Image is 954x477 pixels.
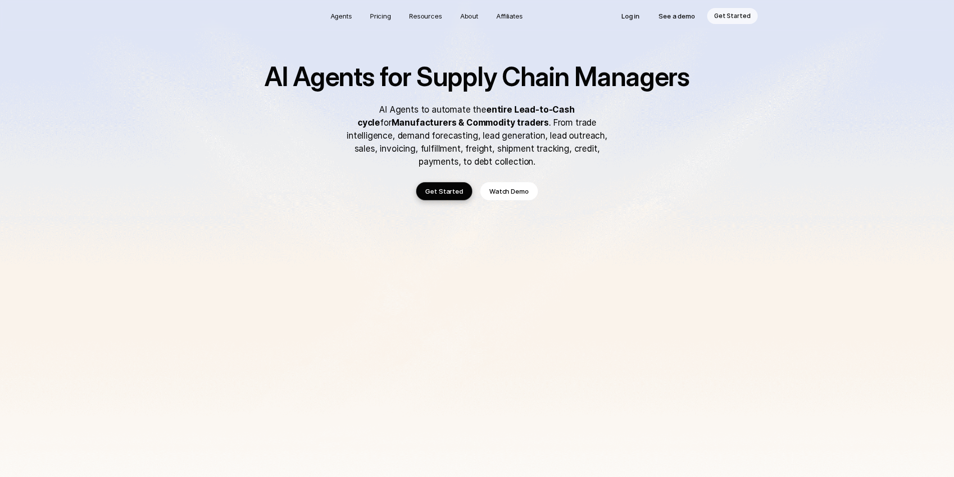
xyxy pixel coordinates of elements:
p: Get Started [714,11,751,21]
p: Resources [409,11,442,21]
a: Get Started [416,182,472,200]
strong: Manufacturers & Commodity traders [392,118,549,128]
a: About [454,8,484,24]
p: Watch Demo [489,186,529,196]
p: Pricing [370,11,391,21]
a: Watch Demo [480,182,538,200]
a: Agents [325,8,358,24]
a: See a demo [652,8,702,24]
p: Get Started [425,186,463,196]
a: Affiliates [490,8,529,24]
a: Get Started [707,8,758,24]
p: AI Agents to automate the for . From trade intelligence, demand forecasting, lead generation, lea... [337,103,617,168]
p: Agents [331,11,352,21]
a: Resources [403,8,448,24]
a: Pricing [364,8,397,24]
p: Log in [621,11,640,21]
h1: AI Agents for Supply Chain Managers [257,63,698,91]
p: About [460,11,478,21]
a: Log in [614,8,647,24]
p: Affiliates [496,11,523,21]
p: See a demo [659,11,695,21]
